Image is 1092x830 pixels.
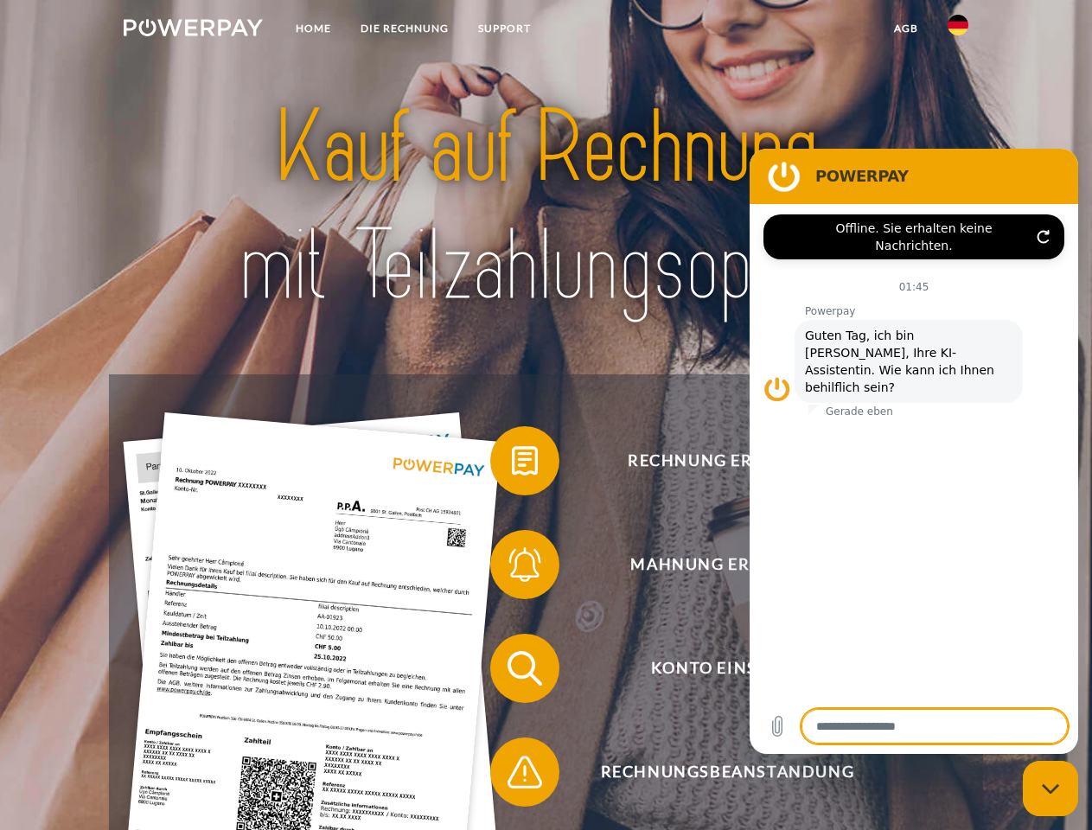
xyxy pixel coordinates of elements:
[879,13,933,44] a: agb
[490,530,940,599] button: Mahnung erhalten?
[490,634,940,703] button: Konto einsehen
[515,530,939,599] span: Mahnung erhalten?
[346,13,463,44] a: DIE RECHNUNG
[503,750,546,794] img: qb_warning.svg
[515,426,939,495] span: Rechnung erhalten?
[750,149,1078,754] iframe: Messaging-Fenster
[165,83,927,331] img: title-powerpay_de.svg
[281,13,346,44] a: Home
[948,15,968,35] img: de
[515,634,939,703] span: Konto einsehen
[124,19,263,36] img: logo-powerpay-white.svg
[463,13,546,44] a: SUPPORT
[515,737,939,807] span: Rechnungsbeanstandung
[503,439,546,482] img: qb_bill.svg
[503,543,546,586] img: qb_bell.svg
[490,426,940,495] button: Rechnung erhalten?
[490,737,940,807] button: Rechnungsbeanstandung
[503,647,546,690] img: qb_search.svg
[1023,761,1078,816] iframe: Schaltfläche zum Öffnen des Messaging-Fensters; Konversation läuft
